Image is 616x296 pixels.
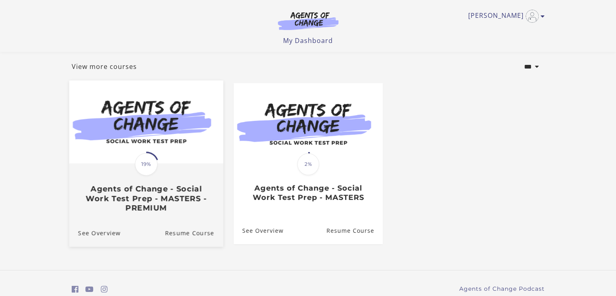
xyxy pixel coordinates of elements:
[468,10,541,23] a: Toggle menu
[242,184,374,202] h3: Agents of Change - Social Work Test Prep - MASTERS
[165,219,223,247] a: Agents of Change - Social Work Test Prep - MASTERS - PREMIUM: Resume Course
[326,218,382,244] a: Agents of Change - Social Work Test Prep - MASTERS: Resume Course
[72,283,79,295] a: https://www.facebook.com/groups/aswbtestprep (Open in a new window)
[78,184,214,213] h3: Agents of Change - Social Work Test Prep - MASTERS - PREMIUM
[85,285,94,293] i: https://www.youtube.com/c/AgentsofChangeTestPrepbyMeaganMitchell (Open in a new window)
[69,219,120,247] a: Agents of Change - Social Work Test Prep - MASTERS - PREMIUM: See Overview
[85,283,94,295] a: https://www.youtube.com/c/AgentsofChangeTestPrepbyMeaganMitchell (Open in a new window)
[297,153,319,175] span: 2%
[135,153,158,176] span: 19%
[101,285,108,293] i: https://www.instagram.com/agentsofchangeprep/ (Open in a new window)
[72,62,137,71] a: View more courses
[72,285,79,293] i: https://www.facebook.com/groups/aswbtestprep (Open in a new window)
[234,218,283,244] a: Agents of Change - Social Work Test Prep - MASTERS: See Overview
[101,283,108,295] a: https://www.instagram.com/agentsofchangeprep/ (Open in a new window)
[283,36,333,45] a: My Dashboard
[269,11,347,30] img: Agents of Change Logo
[459,285,545,293] a: Agents of Change Podcast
